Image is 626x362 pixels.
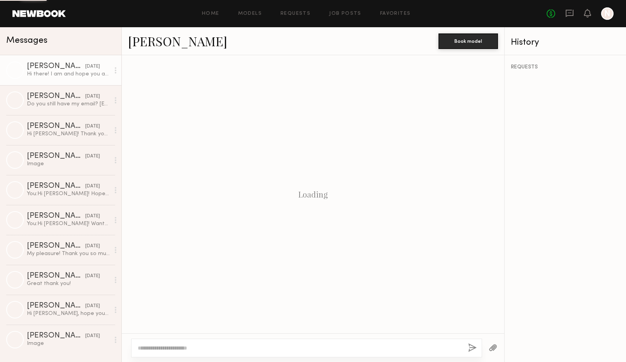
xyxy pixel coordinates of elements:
div: History [511,38,620,47]
div: [PERSON_NAME] [27,272,85,280]
a: Home [202,11,219,16]
div: Great thank you! [27,280,110,287]
div: [PERSON_NAME] [27,332,85,340]
div: [DATE] [85,273,100,280]
span: Messages [6,36,47,45]
div: [DATE] [85,303,100,310]
div: You: Hi [PERSON_NAME]! Wanted to follow up here :) [27,220,110,227]
div: [DATE] [85,153,100,160]
div: [PERSON_NAME] [27,122,85,130]
div: My pleasure! Thank you so much! Here is my address: [PERSON_NAME] [STREET_ADDRESS][PERSON_NAME] [27,250,110,257]
div: [DATE] [85,183,100,190]
a: Requests [281,11,310,16]
div: Do you still have my email? [EMAIL_ADDRESS][DOMAIN_NAME] [27,100,110,108]
div: Image [27,160,110,168]
a: N [601,7,614,20]
a: Favorites [380,11,411,16]
div: [PERSON_NAME] [27,93,85,100]
div: [DATE] [85,213,100,220]
div: REQUESTS [511,65,620,70]
div: [PERSON_NAME] [27,242,85,250]
div: [DATE] [85,93,100,100]
div: You: Hi [PERSON_NAME]! Hope you're well :) I'm Ela, creative producer for Act+Acre. We have an up... [27,190,110,198]
div: [DATE] [85,332,100,340]
a: Job Posts [329,11,361,16]
div: Hi [PERSON_NAME]! Thank you so much for reaching out. Im holding for a job right now and waiting ... [27,130,110,138]
a: Book model [438,37,498,44]
div: Image [27,340,110,347]
div: [DATE] [85,123,100,130]
a: Models [238,11,262,16]
div: [DATE] [85,63,100,70]
div: [PERSON_NAME] [27,212,85,220]
div: [PERSON_NAME] [27,182,85,190]
div: [PERSON_NAME] [27,302,85,310]
div: Hi [PERSON_NAME], hope you are doing good! Thank you for reaching out and thank you for interest.... [27,310,110,317]
div: [PERSON_NAME] [27,63,85,70]
div: [PERSON_NAME] [27,152,85,160]
button: Book model [438,33,498,49]
a: [PERSON_NAME] [128,33,227,49]
div: Hi there! I am and hope you are (: that sounds so fun, unfortunately I’m out of town for another ... [27,70,110,78]
div: [DATE] [85,243,100,250]
div: Loading [298,190,328,199]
